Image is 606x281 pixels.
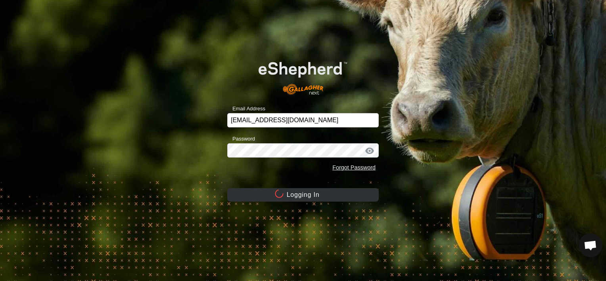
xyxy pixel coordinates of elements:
[227,105,265,113] label: Email Address
[579,233,602,257] a: Open chat
[227,188,379,202] button: Logging In
[332,164,376,171] a: Forgot Password
[242,49,364,101] img: E-shepherd Logo
[227,135,255,143] label: Password
[227,113,379,127] input: Email Address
